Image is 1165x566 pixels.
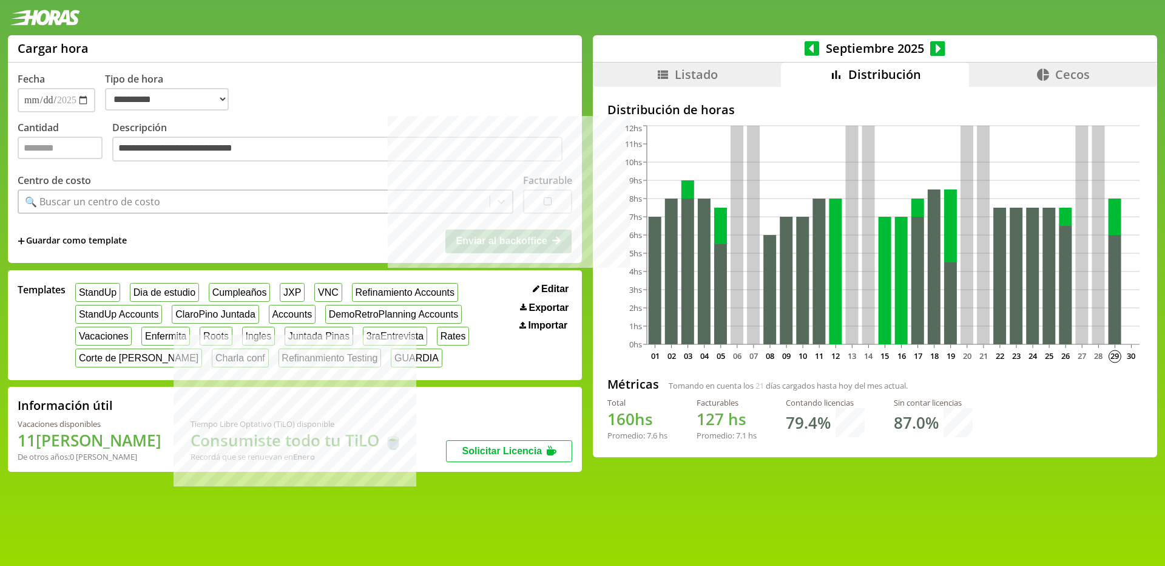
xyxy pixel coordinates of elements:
button: Editar [529,283,573,295]
button: Charla conf [212,349,268,367]
button: StandUp [75,283,120,302]
tspan: 0hs [629,339,642,350]
span: Exportar [529,302,569,313]
text: 02 [667,350,675,361]
span: Distribución [848,66,921,83]
div: Promedio: hs [697,430,757,441]
text: 24 [1028,350,1038,361]
text: 12 [831,350,840,361]
img: logotipo [10,10,80,26]
span: Editar [541,284,569,295]
div: Promedio: hs [607,430,667,441]
text: 01 [650,350,659,361]
h2: Métricas [607,376,659,392]
text: 10 [799,350,807,361]
span: Septiembre 2025 [819,40,930,56]
tspan: 2hs [629,302,642,313]
span: Templates [18,283,66,296]
text: 09 [782,350,791,361]
text: 13 [848,350,856,361]
button: Juntada Pinas [285,327,353,346]
text: 08 [766,350,774,361]
span: 7.6 [647,430,657,441]
text: 22 [996,350,1004,361]
button: ClaroPino Juntada [172,305,258,324]
tspan: 1hs [629,321,642,332]
div: Tiempo Libre Optativo (TiLO) disponible [191,418,403,429]
h1: hs [607,408,667,430]
tspan: 6hs [629,230,642,240]
text: 05 [717,350,725,361]
div: Contando licencias [786,397,865,408]
text: 16 [897,350,905,361]
text: 04 [700,350,709,361]
text: 07 [749,350,758,361]
button: StandUp Accounts [75,305,162,324]
span: Cecos [1055,66,1090,83]
button: 3raEntrevista [363,327,427,346]
h1: 87.0 % [894,412,939,434]
label: Fecha [18,72,45,86]
div: Recordá que se renuevan en [191,451,403,462]
text: 20 [963,350,971,361]
textarea: Descripción [112,137,562,162]
button: Solicitar Licencia [446,440,572,462]
text: 19 [947,350,955,361]
text: 14 [864,350,873,361]
label: Cantidad [18,121,112,165]
div: De otros años: 0 [PERSON_NAME] [18,451,161,462]
div: Sin contar licencias [894,397,973,408]
label: Centro de costo [18,174,91,187]
h1: hs [697,408,757,430]
span: + [18,234,25,248]
text: 03 [684,350,692,361]
button: DemoRetroPlanning Accounts [325,305,462,324]
h2: Distribución de horas [607,101,1143,118]
h1: 11 [PERSON_NAME] [18,429,161,451]
div: Vacaciones disponibles [18,418,161,429]
span: 7.1 [736,430,746,441]
text: 15 [880,350,889,361]
span: 21 [755,380,764,391]
button: JXP [280,283,305,302]
h2: Información útil [18,397,113,414]
text: 30 [1127,350,1135,361]
span: Listado [675,66,718,83]
input: Cantidad [18,137,103,159]
span: Solicitar Licencia [462,446,542,456]
span: Importar [528,320,567,331]
tspan: 9hs [629,175,642,186]
span: 160 [607,408,635,430]
button: VNC [314,283,342,302]
h1: Cargar hora [18,40,89,56]
button: Enfermita [141,327,190,346]
span: 127 [697,408,724,430]
button: Rates [437,327,469,346]
text: 27 [1078,350,1086,361]
text: 06 [733,350,741,361]
h1: Consumiste todo tu TiLO 🍵 [191,429,403,451]
span: Tomando en cuenta los días cargados hasta hoy del mes actual. [669,380,908,391]
tspan: 7hs [629,211,642,222]
button: Refinamiento Accounts [352,283,458,302]
h1: 79.4 % [786,412,831,434]
button: Corte de [PERSON_NAME] [75,349,202,367]
tspan: 4hs [629,266,642,277]
tspan: 3hs [629,284,642,295]
tspan: 11hs [625,138,642,149]
text: 17 [913,350,922,361]
div: Facturables [697,397,757,408]
button: Refinanmiento Testing [279,349,382,367]
select: Tipo de hora [105,88,229,111]
button: Dia de estudio [130,283,199,302]
div: 🔍 Buscar un centro de costo [25,195,160,208]
text: 26 [1061,350,1070,361]
text: 29 [1110,350,1119,361]
label: Tipo de hora [105,72,238,112]
tspan: 5hs [629,248,642,259]
button: Exportar [516,302,572,314]
button: Roots [200,327,232,346]
span: +Guardar como template [18,234,127,248]
button: GUARDIA [391,349,442,367]
tspan: 10hs [625,157,642,168]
